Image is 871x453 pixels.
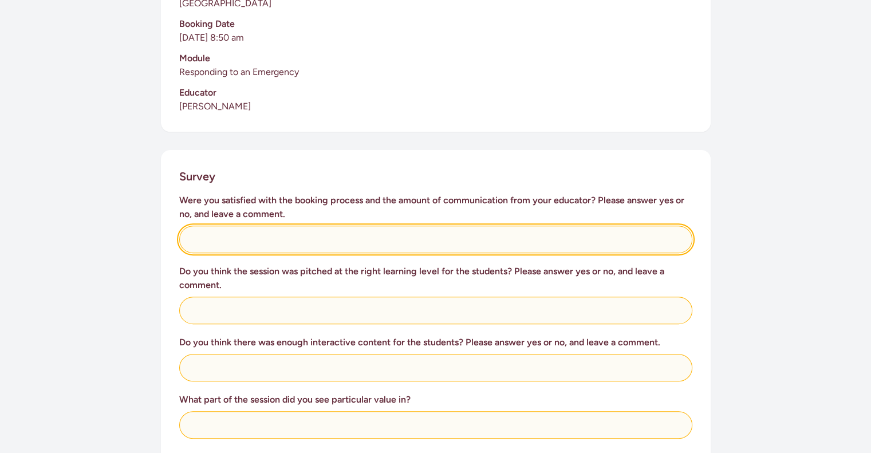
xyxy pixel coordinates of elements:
[179,336,692,349] h3: Do you think there was enough interactive content for the students? Please answer yes or no, and ...
[179,52,692,65] h3: Module
[179,100,692,113] p: [PERSON_NAME]
[179,65,692,79] p: Responding to an Emergency
[179,393,692,407] h3: What part of the session did you see particular value in?
[179,168,215,184] h2: Survey
[179,265,692,292] h3: Do you think the session was pitched at the right learning level for the students? Please answer ...
[179,194,692,221] h3: Were you satisfied with the booking process and the amount of communication from your educator? P...
[179,86,692,100] h3: Educator
[179,17,692,31] h3: Booking Date
[179,31,692,45] p: [DATE] 8:50 am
